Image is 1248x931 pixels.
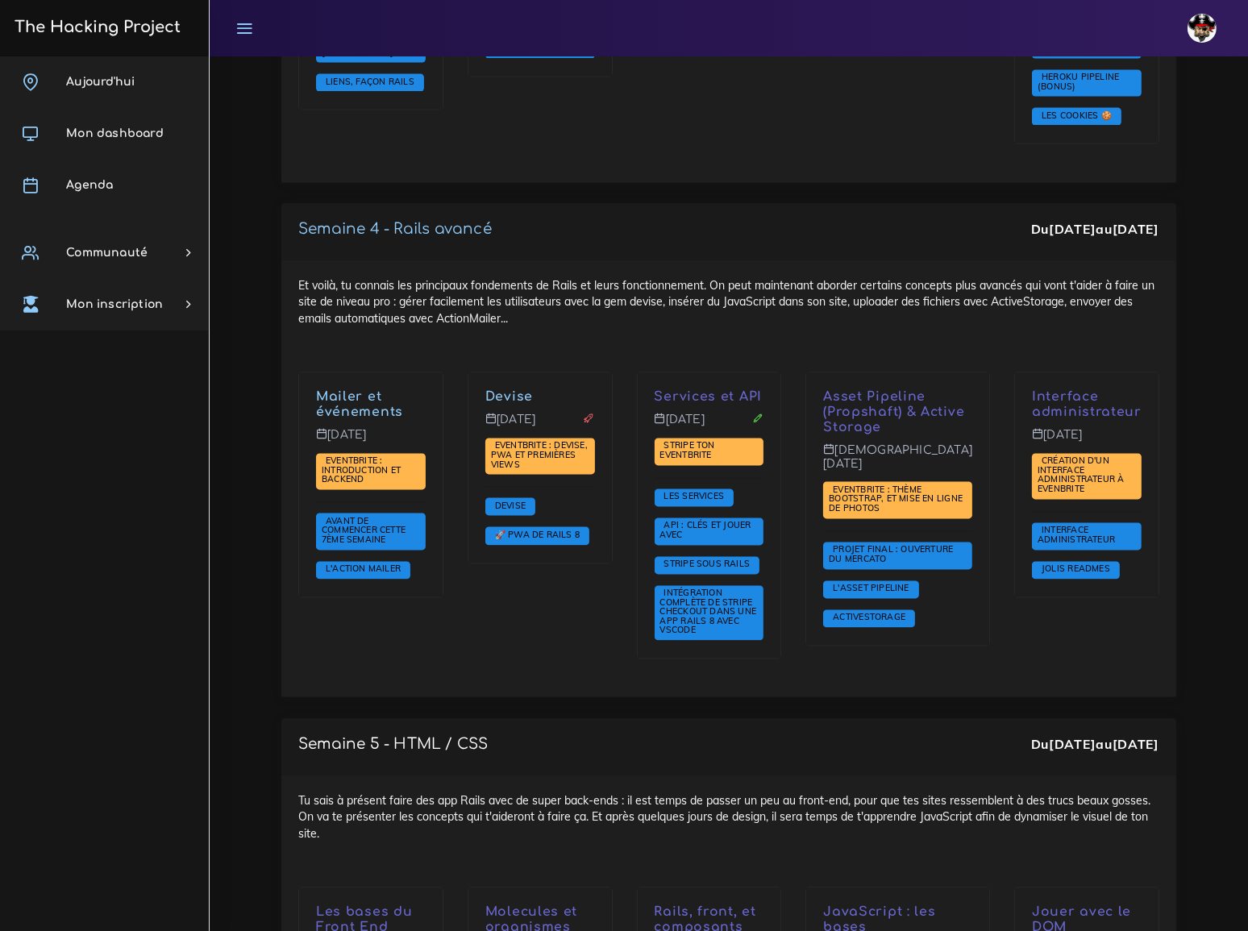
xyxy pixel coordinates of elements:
[1049,221,1096,237] strong: [DATE]
[1031,220,1159,239] div: Du au
[491,500,530,511] span: Devise
[1038,71,1119,92] span: Heroku Pipeline (Bonus)
[829,582,913,593] span: L'Asset Pipeline
[1032,428,1142,454] p: [DATE]
[322,455,401,484] span: Eventbrite : introduction et backend
[829,611,909,622] span: ActiveStorage
[10,19,181,36] h3: The Hacking Project
[660,558,755,569] span: Stripe sous Rails
[322,76,418,87] span: Liens, façon Rails
[1038,563,1114,574] span: Jolis READMEs
[491,529,584,540] span: 🚀 PWA de Rails 8
[1113,221,1159,237] strong: [DATE]
[660,587,757,635] span: Intégration complète de Stripe Checkout dans une app Rails 8 avec VSCode
[1038,72,1119,93] a: Heroku Pipeline (Bonus)
[1038,110,1116,122] a: Les cookies 🍪
[823,389,972,434] p: Asset Pipeline (Propshaft) & Active Storage
[1031,735,1159,754] div: Du au
[823,443,972,483] p: [DEMOGRAPHIC_DATA][DATE]
[655,389,764,405] p: Services et API
[485,389,533,404] a: Devise
[1113,736,1159,752] strong: [DATE]
[298,735,488,753] p: Semaine 5 - HTML / CSS
[66,298,163,310] span: Mon inscription
[281,260,1176,696] div: Et voilà, tu connais les principaux fondements de Rails et leurs fonctionnement. On peut maintena...
[316,389,403,419] a: Mailer et événements
[491,530,584,541] a: 🚀 PWA de Rails 8
[1049,736,1096,752] strong: [DATE]
[322,455,401,485] a: Eventbrite : introduction et backend
[66,127,164,139] span: Mon dashboard
[491,440,588,470] a: Eventbrite : Devise, PWA et premières views
[322,563,405,574] span: L'Action Mailer
[322,37,403,58] span: En route [PERSON_NAME] !
[316,428,426,454] p: [DATE]
[660,439,716,460] span: Stripe ton Eventbrite
[1188,14,1217,43] img: avatar
[660,519,751,540] span: API : clés et jouer avec
[66,76,135,88] span: Aujourd'hui
[485,413,595,438] p: [DATE]
[322,515,406,545] a: Avant de commencer cette 7ème semaine
[1038,110,1116,121] span: Les cookies 🍪
[829,484,963,513] span: Eventbrite : thème bootstrap, et mise en ligne de photos
[1038,524,1119,545] span: Interface administrateur
[829,543,953,564] span: Projet final : ouverture du mercato
[322,563,405,575] a: L'Action Mailer
[491,501,530,512] a: Devise
[66,247,148,259] span: Communauté
[1032,389,1142,420] p: Interface administrateur
[491,439,588,469] span: Eventbrite : Devise, PWA et premières views
[660,490,729,501] span: Les services
[655,413,764,438] p: [DATE]
[66,179,113,191] span: Agenda
[298,221,492,237] a: Semaine 4 - Rails avancé
[1038,455,1124,494] span: Création d'un interface administrateur à Evenbrite
[322,77,418,88] a: Liens, façon Rails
